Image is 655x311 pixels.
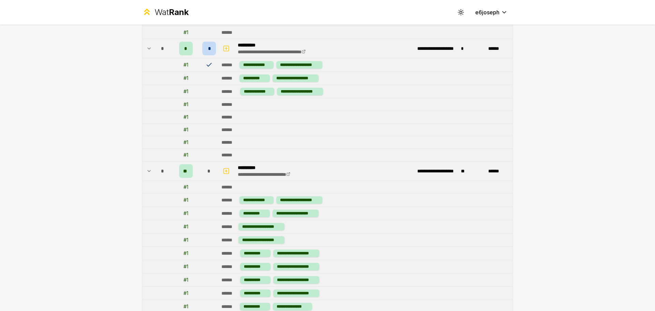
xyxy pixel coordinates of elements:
div: # 1 [184,152,188,158]
div: # 1 [184,126,188,133]
div: # 1 [184,184,188,190]
div: # 1 [184,250,188,257]
div: # 1 [184,88,188,95]
span: e6joseph [475,8,499,16]
button: e6joseph [470,6,513,18]
div: # 1 [184,75,188,82]
div: # 1 [184,29,188,36]
div: # 1 [184,139,188,146]
div: # 1 [184,303,188,310]
div: # 1 [184,223,188,230]
div: # 1 [184,263,188,270]
div: # 1 [184,101,188,108]
a: WatRank [142,7,189,18]
div: # 1 [184,197,188,203]
div: # 1 [184,237,188,243]
div: # 1 [184,114,188,121]
div: # 1 [184,210,188,217]
div: # 1 [184,61,188,68]
div: # 1 [184,290,188,297]
span: Rank [169,7,189,17]
div: Wat [155,7,189,18]
div: # 1 [184,277,188,283]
